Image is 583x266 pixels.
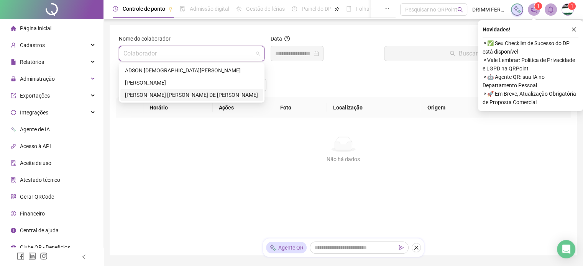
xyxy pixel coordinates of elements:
[271,36,282,42] span: Data
[20,227,59,233] span: Central de ajuda
[399,245,404,250] span: send
[20,126,50,132] span: Agente de IA
[568,2,576,10] sup: Atualize o seu contato no menu Meus Dados
[302,6,332,12] span: Painel do DP
[20,76,55,82] span: Administração
[213,97,274,118] th: Ações
[168,7,173,11] span: pushpin
[327,97,421,118] th: Localização
[120,77,263,89] div: CAIO SANTOS GOMES
[557,240,575,258] div: Open Intercom Messenger
[266,242,307,253] div: Agente QR
[20,93,50,99] span: Exportações
[284,36,290,41] span: question-circle
[571,27,576,32] span: close
[483,90,578,106] span: ⚬ 🚀 Em Breve, Atualização Obrigatória de Proposta Comercial
[547,6,554,13] span: bell
[123,6,165,12] span: Controle de ponto
[335,7,339,11] span: pushpin
[81,254,87,259] span: left
[11,177,16,183] span: solution
[11,211,16,216] span: dollar
[125,91,258,99] div: [PERSON_NAME] [PERSON_NAME] DE [PERSON_NAME]
[537,3,540,9] span: 1
[20,177,60,183] span: Atestado técnico
[20,143,51,149] span: Acesso à API
[483,39,578,56] span: ⚬ ✅ Seu Checklist de Sucesso do DP está disponível
[274,97,327,118] th: Foto
[11,26,16,31] span: home
[11,245,16,250] span: gift
[11,110,16,115] span: sync
[457,7,463,13] span: search
[530,6,537,13] span: notification
[269,244,277,252] img: sparkle-icon.fc2bf0ac1784a2077858766a79e2daf3.svg
[11,59,16,65] span: file
[20,42,45,48] span: Cadastros
[11,228,16,233] span: info-circle
[346,6,351,11] span: book
[421,97,489,118] th: Origem
[472,5,506,14] span: DRIMM FERRAMENTAS
[483,25,510,34] span: Novidades !
[513,5,521,14] img: sparkle-icon.fc2bf0ac1784a2077858766a79e2daf3.svg
[17,252,25,260] span: facebook
[11,76,16,82] span: lock
[119,34,176,43] label: Nome do colaborador
[246,6,285,12] span: Gestão de férias
[125,78,258,87] div: [PERSON_NAME]
[11,194,16,199] span: qrcode
[236,6,241,11] span: sun
[120,64,263,77] div: ADSON JESUS FREITAS
[113,6,118,11] span: clock-circle
[292,6,297,11] span: dashboard
[20,244,70,250] span: Clube QR - Beneficios
[571,3,573,9] span: 1
[562,4,573,15] img: 73
[11,42,16,48] span: user-add
[40,252,48,260] span: instagram
[483,56,578,73] span: ⚬ Vale Lembrar: Política de Privacidade e LGPD na QRPoint
[356,6,405,12] span: Folha de pagamento
[180,6,185,11] span: file-done
[143,97,213,118] th: Horário
[534,2,542,10] sup: 1
[28,252,36,260] span: linkedin
[20,160,51,166] span: Aceite de uso
[11,93,16,98] span: export
[483,73,578,90] span: ⚬ 🤖 Agente QR: sua IA no Departamento Pessoal
[11,160,16,166] span: audit
[20,109,48,116] span: Integrações
[20,194,54,200] span: Gerar QRCode
[120,89,263,101] div: IGOR DANIEL SANTANA DE JESUS
[384,46,568,61] button: Buscar registros
[11,144,16,149] span: api
[20,25,51,31] span: Página inicial
[414,245,419,250] span: close
[20,59,44,65] span: Relatórios
[125,155,562,163] div: Não há dados
[20,211,45,217] span: Financeiro
[190,6,229,12] span: Admissão digital
[384,6,389,11] span: ellipsis
[125,66,258,75] div: ADSON [DEMOGRAPHIC_DATA][PERSON_NAME]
